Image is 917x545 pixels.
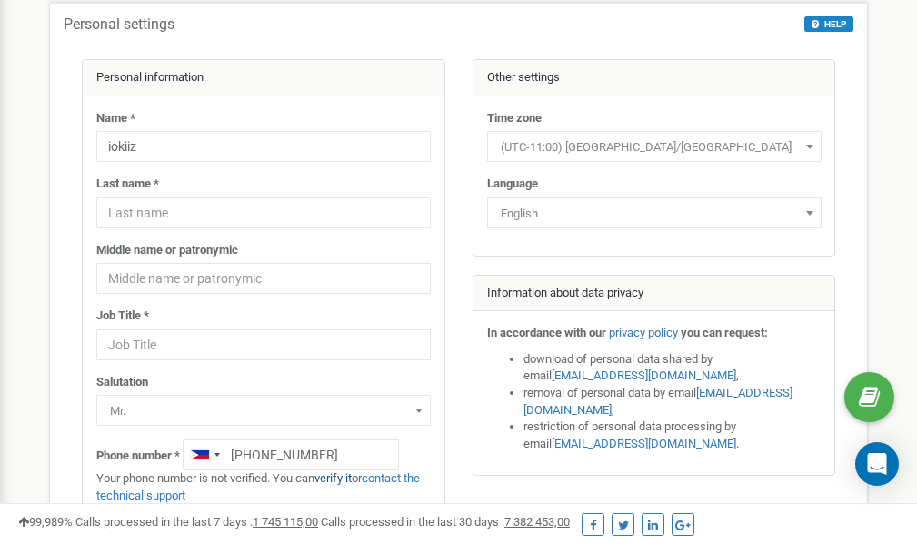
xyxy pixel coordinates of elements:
[523,385,822,419] li: removal of personal data by email ,
[96,308,149,325] label: Job Title *
[487,176,538,193] label: Language
[804,16,853,32] button: HELP
[523,386,792,417] a: [EMAIL_ADDRESS][DOMAIN_NAME]
[523,419,822,452] li: restriction of personal data processing by email .
[96,395,431,426] span: Mr.
[96,263,431,294] input: Middle name or patronymic
[681,326,768,339] strong: you can request:
[83,60,444,96] div: Personal information
[523,351,822,385] li: download of personal data shared by email ,
[75,515,318,529] span: Calls processed in the last 7 days :
[96,374,148,391] label: Salutation
[487,197,822,228] span: English
[314,471,352,485] a: verify it
[64,16,174,33] h5: Personal settings
[96,197,431,228] input: Last name
[103,399,424,424] span: Mr.
[487,326,606,339] strong: In accordance with our
[96,471,420,502] a: contact the technical support
[321,515,570,529] span: Calls processed in the last 30 days :
[493,135,815,160] span: (UTC-11:00) Pacific/Midway
[487,131,822,162] span: (UTC-11:00) Pacific/Midway
[609,326,678,339] a: privacy policy
[473,60,835,96] div: Other settings
[96,329,431,360] input: Job Title
[487,110,542,127] label: Time zone
[96,131,431,162] input: Name
[96,448,180,465] label: Phone number *
[96,110,135,127] label: Name *
[96,242,238,259] label: Middle name or patronymic
[183,439,399,470] input: +1-800-555-55-55
[855,442,899,486] div: Open Intercom Messenger
[18,515,73,529] span: 99,989%
[253,515,318,529] u: 1 745 115,00
[504,515,570,529] u: 7 382 453,00
[473,276,835,312] div: Information about data privacy
[552,368,736,382] a: [EMAIL_ADDRESS][DOMAIN_NAME]
[493,201,815,227] span: English
[552,437,736,450] a: [EMAIL_ADDRESS][DOMAIN_NAME]
[96,176,159,193] label: Last name *
[96,470,431,504] p: Your phone number is not verified. You can or
[184,440,225,469] div: Telephone country code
